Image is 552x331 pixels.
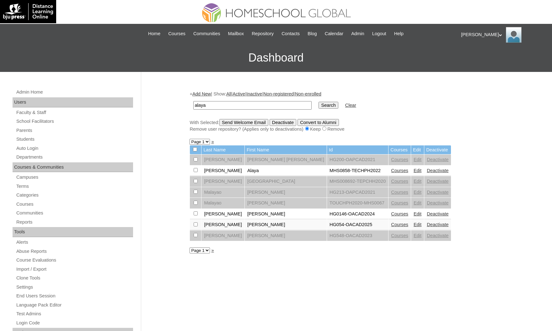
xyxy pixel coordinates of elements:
[252,30,274,37] span: Repository
[16,274,133,282] a: Clone Tools
[233,91,245,96] a: Active
[281,30,300,37] span: Contacts
[506,27,522,43] img: Ariane Ebuen
[245,155,327,165] td: [PERSON_NAME] [PERSON_NAME]
[3,3,53,20] img: logo-white.png
[427,179,448,184] a: Deactivate
[391,179,408,184] a: Courses
[327,145,388,155] td: Id
[16,135,133,143] a: Students
[414,233,421,238] a: Edit
[16,191,133,199] a: Categories
[201,145,244,155] td: Last Name
[165,30,189,37] a: Courses
[245,220,327,230] td: [PERSON_NAME]
[16,247,133,255] a: Abuse Reports
[391,233,408,238] a: Courses
[245,209,327,220] td: [PERSON_NAME]
[427,222,448,227] a: Deactivate
[249,30,277,37] a: Repository
[270,119,296,126] input: Deactivate
[192,91,211,96] a: Add New
[201,209,244,220] td: [PERSON_NAME]
[351,30,364,37] span: Admin
[245,187,327,198] td: [PERSON_NAME]
[201,231,244,241] td: [PERSON_NAME]
[246,91,262,96] a: Inactive
[193,101,312,110] input: Search
[201,198,244,209] td: Malayao
[327,220,388,230] td: HG054-OACAD2025
[16,182,133,190] a: Terms
[226,91,231,96] a: All
[190,119,500,133] div: With Selected:
[16,310,133,318] a: Test Admins
[348,30,367,37] a: Admin
[304,30,320,37] a: Blog
[16,238,133,246] a: Alerts
[424,145,451,155] td: Deactivate
[345,103,356,108] a: Clear
[427,233,448,238] a: Deactivate
[322,30,346,37] a: Calendar
[190,126,500,133] div: Remove user repository? (Applies only to deactivations) Keep Remove
[16,301,133,309] a: Language Pack Editor
[427,168,448,173] a: Deactivate
[389,145,411,155] td: Courses
[13,162,133,172] div: Courses & Communities
[327,187,388,198] td: HG213-OAPCAD2021
[327,198,388,209] td: TOUCHPH2020-MHS0067
[414,200,421,205] a: Edit
[391,211,408,216] a: Courses
[414,179,421,184] a: Edit
[297,119,339,126] input: Convert to Alumni
[201,155,244,165] td: [PERSON_NAME]
[201,165,244,176] td: [PERSON_NAME]
[193,30,220,37] span: Communities
[13,227,133,237] div: Tools
[245,165,327,176] td: Alaya
[16,144,133,152] a: Auto Login
[411,145,424,155] td: Edit
[13,97,133,107] div: Users
[16,256,133,264] a: Course Evaluations
[190,30,223,37] a: Communities
[190,91,500,132] div: + | Show: | | | |
[3,44,549,72] h3: Dashboard
[308,30,317,37] span: Blog
[16,127,133,134] a: Parents
[414,157,421,162] a: Edit
[201,187,244,198] td: Malayao
[427,211,448,216] a: Deactivate
[372,30,386,37] span: Logout
[414,168,421,173] a: Edit
[211,139,214,144] a: »
[16,173,133,181] a: Campuses
[263,91,294,96] a: Non-registered
[391,190,408,195] a: Courses
[414,190,421,195] a: Edit
[201,220,244,230] td: [PERSON_NAME]
[245,198,327,209] td: [PERSON_NAME]
[245,231,327,241] td: [PERSON_NAME]
[16,265,133,273] a: Import / Export
[145,30,163,37] a: Home
[394,30,404,37] span: Help
[327,209,388,220] td: HG0146-OACAD2024
[391,30,407,37] a: Help
[319,102,338,109] input: Search
[16,209,133,217] a: Communities
[16,109,133,117] a: Faculty & Staff
[219,119,268,126] input: Send Welcome Email
[327,165,388,176] td: MHS0858-TECHPH2022
[391,157,408,162] a: Courses
[16,200,133,208] a: Courses
[427,190,448,195] a: Deactivate
[16,88,133,96] a: Admin Home
[427,200,448,205] a: Deactivate
[369,30,389,37] a: Logout
[461,27,546,43] div: [PERSON_NAME]
[16,319,133,327] a: Login Code
[391,200,408,205] a: Courses
[16,117,133,125] a: School Facilitators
